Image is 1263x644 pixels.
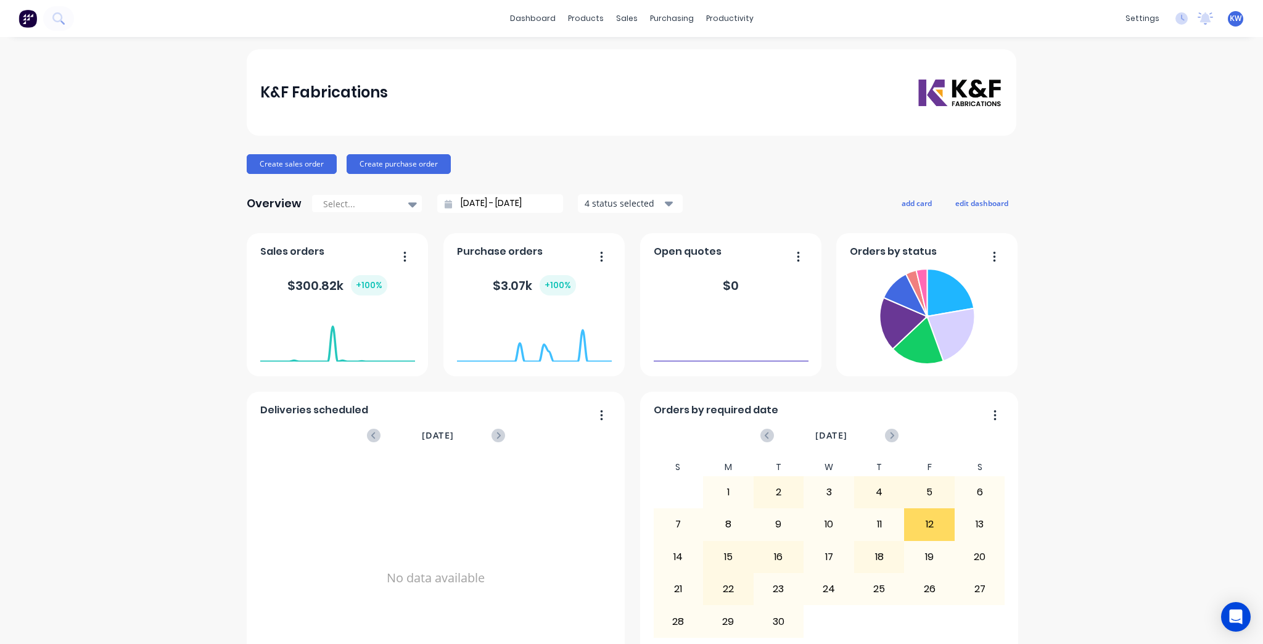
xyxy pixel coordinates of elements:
[850,244,937,259] span: Orders by status
[493,275,576,295] div: $ 3.07k
[247,154,337,174] button: Create sales order
[562,9,610,28] div: products
[704,542,753,572] div: 15
[905,542,954,572] div: 19
[247,191,302,216] div: Overview
[19,9,37,28] img: Factory
[1119,9,1166,28] div: settings
[804,477,854,508] div: 3
[704,477,753,508] div: 1
[855,477,904,508] div: 4
[287,275,387,295] div: $ 300.82k
[955,458,1005,476] div: S
[855,509,904,540] div: 11
[894,195,940,211] button: add card
[700,9,760,28] div: productivity
[504,9,562,28] a: dashboard
[905,574,954,605] div: 26
[704,509,753,540] div: 8
[540,275,576,295] div: + 100 %
[804,509,854,540] div: 10
[754,606,804,637] div: 30
[457,244,543,259] span: Purchase orders
[260,244,324,259] span: Sales orders
[854,458,905,476] div: T
[815,429,847,442] span: [DATE]
[754,574,804,605] div: 23
[704,606,753,637] div: 29
[653,458,704,476] div: S
[644,9,700,28] div: purchasing
[754,542,804,572] div: 16
[804,574,854,605] div: 24
[1230,13,1241,24] span: KW
[947,195,1016,211] button: edit dashboard
[704,574,753,605] div: 22
[723,276,739,295] div: $ 0
[654,509,703,540] div: 7
[955,509,1005,540] div: 13
[904,458,955,476] div: F
[804,542,854,572] div: 17
[578,194,683,213] button: 4 status selected
[260,80,388,105] div: K&F Fabrications
[654,606,703,637] div: 28
[754,458,804,476] div: T
[905,509,954,540] div: 12
[351,275,387,295] div: + 100 %
[703,458,754,476] div: M
[610,9,644,28] div: sales
[855,574,904,605] div: 25
[905,477,954,508] div: 5
[654,542,703,572] div: 14
[422,429,454,442] span: [DATE]
[654,574,703,605] div: 21
[916,78,1003,108] img: K&F Fabrications
[855,542,904,572] div: 18
[585,197,662,210] div: 4 status selected
[754,509,804,540] div: 9
[955,477,1005,508] div: 6
[347,154,451,174] button: Create purchase order
[804,458,854,476] div: W
[955,574,1005,605] div: 27
[1221,602,1251,632] div: Open Intercom Messenger
[654,244,722,259] span: Open quotes
[754,477,804,508] div: 2
[955,542,1005,572] div: 20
